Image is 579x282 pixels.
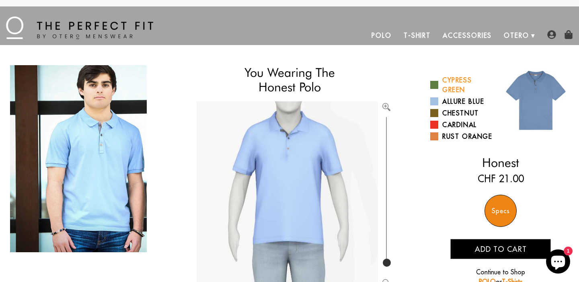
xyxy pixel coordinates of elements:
a: Accessories [437,26,498,45]
img: Zoom in [382,103,390,111]
img: 023.jpg [501,65,571,136]
a: Allure Blue [430,97,495,106]
a: Chestnut [430,108,495,118]
button: Zoom in [382,101,390,109]
a: T-Shirt [398,26,437,45]
a: Cypress Green [430,75,495,95]
h1: You Wearing The Honest Polo [197,65,382,95]
inbox-online-store-chat: Shopify online store chat [544,249,573,276]
img: shopping-bag-icon.png [564,30,573,39]
ins: CHF 21.00 [478,171,524,186]
a: Otero [498,26,535,45]
img: The Perfect Fit - by Otero Menswear - Logo [6,16,153,39]
a: Polo [365,26,398,45]
div: Specs [485,195,517,227]
a: Rust Orange [430,132,495,141]
div: 1 / 3 [8,65,149,252]
button: Add to cart [450,239,551,259]
h2: Honest [430,155,571,170]
a: Cardinal [430,120,495,130]
span: Add to cart [475,245,527,254]
img: user-account-icon.png [547,30,556,39]
img: honest-polo-allure-blue-action_1024x1024_2x_135ecc35-c8bc-44df-82f4-6e7b0fd9f8ae_340x.jpg [10,65,147,252]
